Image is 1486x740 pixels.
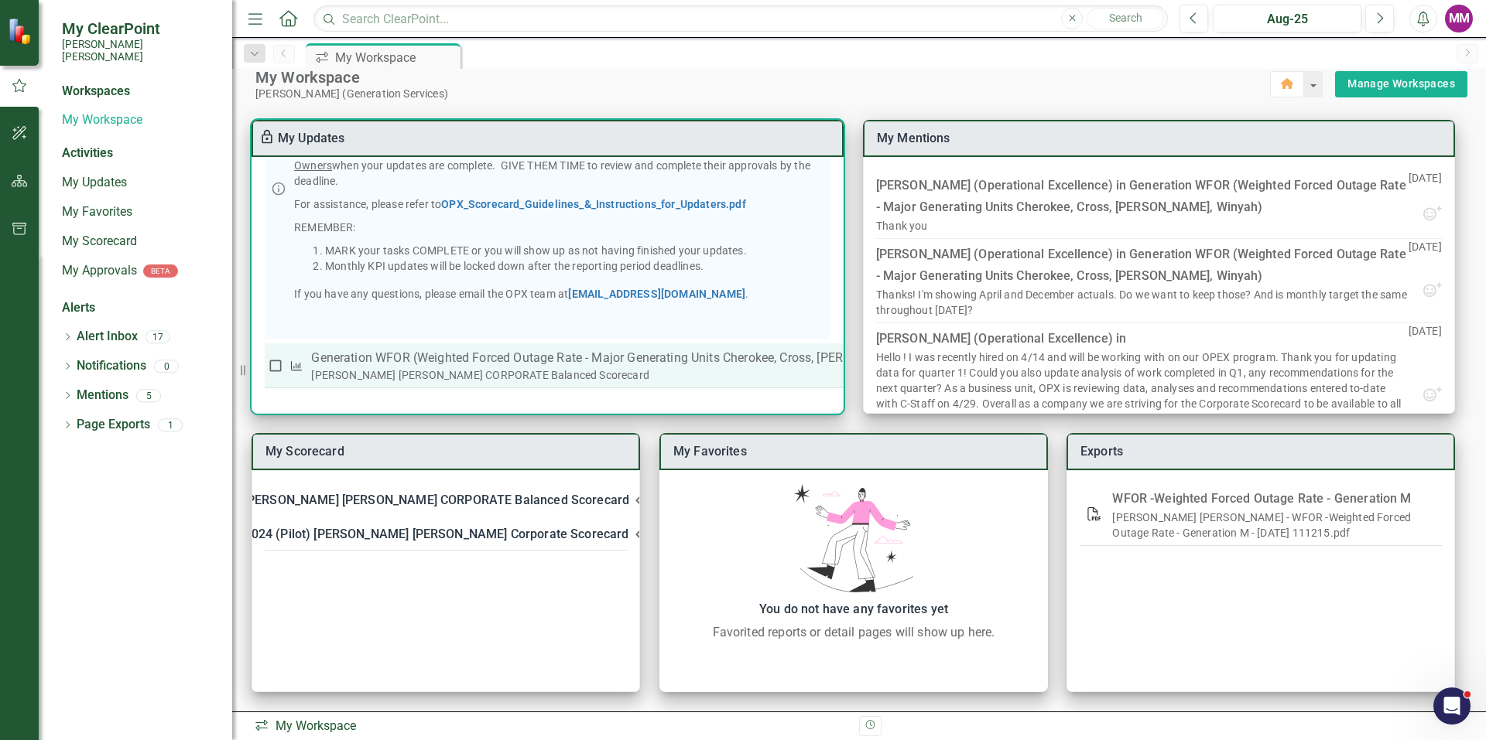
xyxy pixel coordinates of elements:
a: OPX_Scorecard_Guidelines_&_Instructions_for_Updaters.pdf [441,198,746,210]
span: My ClearPoint [62,19,217,38]
a: [EMAIL_ADDRESS][DOMAIN_NAME] [568,288,745,300]
div: Favorited reports or detail pages will show up here. [667,623,1040,642]
a: Page Exports [77,416,150,434]
div: [PERSON_NAME] (Generation Services) [255,87,1270,101]
div: WFOR -Weighted Forced Outage Rate - Generation M [1112,488,1430,510]
li: Monthly KPI updates will be locked down after the reporting period deadlines. [325,258,824,274]
a: Generation WFOR (Weighted Forced Outage Rate - Major Generating Units Cherokee, Cross, [PERSON_NA... [876,247,1406,283]
p: REMEMBER: [294,220,824,235]
div: [PERSON_NAME] [PERSON_NAME] CORPORATE Balanced Scorecard [244,489,629,511]
div: Hello ! I was recently hired on 4/14 and will be working with on our OPEX program. Thank you for ... [876,350,1409,442]
img: ClearPoint Strategy [8,18,35,45]
a: My Workspace [62,111,217,129]
a: My Mentions [877,131,950,145]
div: [PERSON_NAME] (Operational Excellence) in [876,244,1409,287]
div: [PERSON_NAME] (Operational Excellence) in [876,328,1129,350]
span: Search [1109,12,1142,24]
button: Manage Workspaces [1335,71,1467,97]
p: [DATE] [1409,239,1442,281]
a: Mentions [77,387,128,404]
a: My Scorecard [62,233,217,251]
div: 0 [154,360,179,373]
input: Search ClearPoint... [313,5,1168,32]
div: split button [1335,71,1467,97]
p: For assistance, please refer to [294,196,824,212]
li: MARK your tasks COMPLETE or you will show up as not having finished your updates. [325,243,824,258]
button: MM [1445,5,1473,32]
p: , PRIOR to the15th, please send a chat message in ClearPoint to your when your updates are comple... [294,142,824,189]
a: My Approvals [62,262,137,280]
a: My Favorites [673,444,747,459]
p: Generation WFOR (Weighted Forced Outage Rate - Major Generating Units Cherokee, Cross, [PERSON_NA... [311,349,963,367]
div: You do not have any favorites yet [667,598,1040,620]
div: Thank you [876,218,928,234]
a: Alert Inbox [77,328,138,346]
div: [PERSON_NAME] [PERSON_NAME] CORPORATE Balanced Scorecard [311,367,963,383]
div: 2024 (Pilot) [PERSON_NAME] [PERSON_NAME] Corporate Scorecard [252,517,639,551]
a: Notifications [77,357,146,375]
a: My Updates [278,131,345,145]
small: [PERSON_NAME] [PERSON_NAME] [62,38,217,63]
div: Activities [62,145,217,162]
div: [PERSON_NAME] [PERSON_NAME] CORPORATE Balanced Scorecard [252,483,639,517]
a: My Scorecard [265,444,344,459]
div: My Workspace [254,718,847,735]
div: 1 [158,418,183,431]
div: Thanks! I'm showing April and December actuals. Do we want to keep those? And is monthly target t... [876,287,1409,318]
div: 17 [146,330,170,343]
div: Aug-25 [1218,10,1356,29]
a: Exports [1080,444,1123,459]
div: 5 [136,389,161,402]
div: My Workspace [255,67,1270,87]
div: BETA [143,264,178,278]
a: Generation WFOR (Weighted Forced Outage Rate - Major Generating Units Cherokee, Cross, [PERSON_NA... [876,178,1406,214]
p: [DATE] [1409,323,1442,385]
a: [PERSON_NAME] [PERSON_NAME] - WFOR -Weighted Forced Outage Rate - Generation M - [DATE] 111215.pdf [1112,511,1411,539]
button: Aug-25 [1213,5,1361,32]
div: [PERSON_NAME] (Operational Excellence) in [876,175,1409,218]
a: My Favorites [62,203,217,221]
div: To enable drag & drop and resizing, please duplicate this workspace from “Manage Workspaces” [259,129,278,148]
iframe: Intercom live chat [1433,687,1471,725]
p: [DATE] [1409,170,1442,204]
span: Data Owners [294,144,768,172]
div: Workspaces [62,83,130,101]
a: My Updates [62,174,217,192]
div: My Workspace [335,48,457,67]
p: If you have any questions, please email the OPX team at . [294,286,824,302]
button: Search [1087,8,1164,29]
a: Manage Workspaces [1347,74,1455,94]
div: 2024 (Pilot) [PERSON_NAME] [PERSON_NAME] Corporate Scorecard [245,523,629,545]
div: Alerts [62,299,217,317]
